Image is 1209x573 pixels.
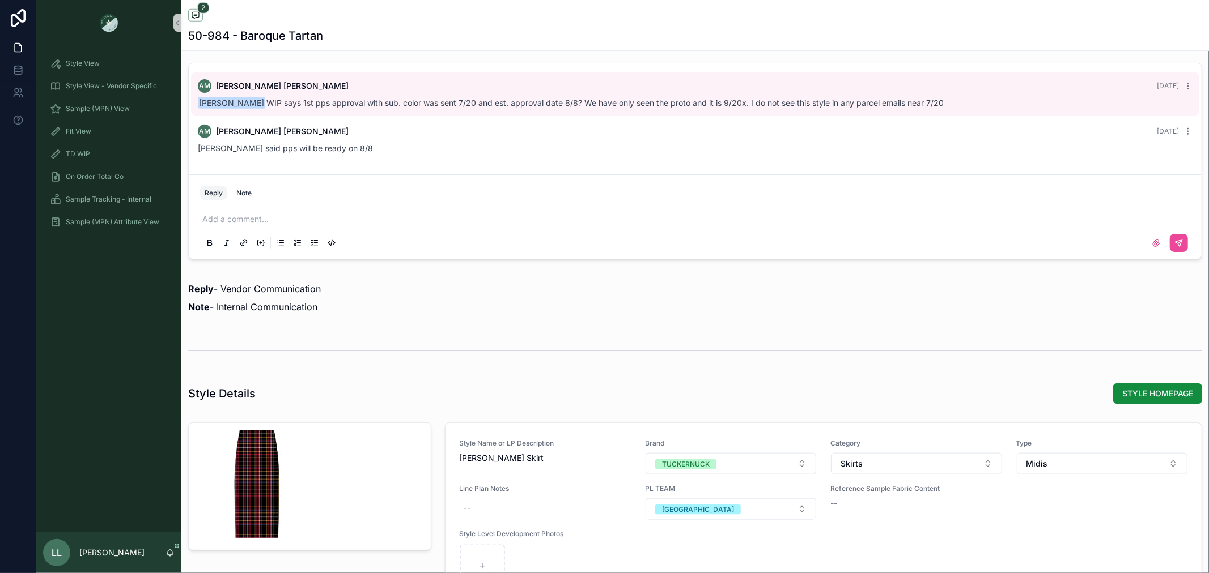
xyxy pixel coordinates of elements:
[66,217,159,226] span: Sample (MPN) Attribute View
[198,97,265,109] span: [PERSON_NAME]
[830,498,837,509] span: --
[188,300,1202,314] p: - Internal Communication
[43,212,175,232] a: Sample (MPN) Attribute View
[66,195,151,204] span: Sample Tracking - Internal
[188,282,1202,296] p: - Vendor Communication
[43,99,175,119] a: Sample (MPN) View
[646,453,816,474] button: Select Button
[662,459,710,469] div: TUCKERNUCK
[841,458,863,469] span: Skirts
[236,189,252,198] div: Note
[43,189,175,209] a: Sample Tracking - Internal
[43,144,175,164] a: TD WIP
[662,504,734,515] div: [GEOGRAPHIC_DATA]
[232,186,256,200] button: Note
[1017,453,1187,474] button: Select Button
[66,104,130,113] span: Sample (MPN) View
[459,529,1188,538] span: Style Level Development Photos
[1157,82,1179,90] span: [DATE]
[197,2,209,14] span: 2
[1122,388,1193,399] span: STYLE HOMEPAGE
[202,430,311,538] div: image.png
[188,28,323,44] h1: 50-984 - Baroque Tartan
[464,502,470,514] div: --
[43,121,175,142] a: Fit View
[100,14,118,32] img: App logo
[66,172,124,181] span: On Order Total Co
[43,53,175,74] a: Style View
[830,439,1002,448] span: Category
[459,439,631,448] span: Style Name or LP Description
[188,301,210,313] strong: Note
[188,283,214,294] strong: Reply
[1026,458,1048,469] span: Midis
[199,82,210,91] span: AM
[36,45,181,247] div: scrollable content
[198,98,944,108] span: WIP says 1st pps approval with sub. color was sent 7/20 and est. approval date 8/8? We have only ...
[216,80,349,92] span: [PERSON_NAME] [PERSON_NAME]
[188,9,203,23] button: 2
[43,166,175,187] a: On Order Total Co
[459,484,631,493] span: Line Plan Notes
[66,127,91,136] span: Fit View
[216,126,349,137] span: [PERSON_NAME] [PERSON_NAME]
[188,386,256,401] h1: Style Details
[52,546,62,559] span: LL
[66,149,90,159] span: TD WIP
[66,82,157,91] span: Style View - Vendor Specific
[1113,383,1202,404] button: STYLE HOMEPAGE
[1157,127,1179,135] span: [DATE]
[1016,439,1188,448] span: Type
[200,186,227,200] button: Reply
[43,76,175,96] a: Style View - Vendor Specific
[66,59,100,68] span: Style View
[459,452,631,464] span: [PERSON_NAME] Skirt
[830,484,1002,493] span: Reference Sample Fabric Content
[79,547,145,558] p: [PERSON_NAME]
[645,484,817,493] span: PL TEAM
[831,453,1002,474] button: Select Button
[645,439,817,448] span: Brand
[199,127,210,136] span: AM
[646,498,816,520] button: Select Button
[198,143,373,153] span: [PERSON_NAME] said pps will be ready on 8/8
